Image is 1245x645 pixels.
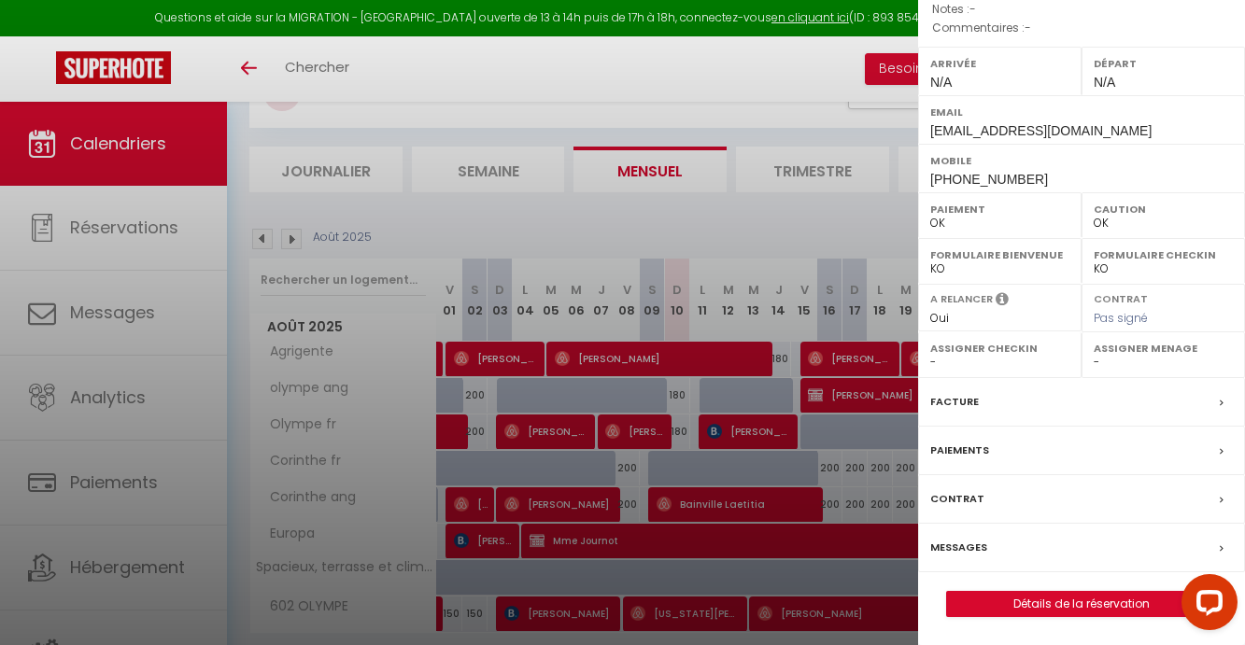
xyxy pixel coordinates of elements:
[930,291,993,307] label: A relancer
[1025,20,1031,35] span: -
[930,151,1233,170] label: Mobile
[930,54,1069,73] label: Arrivée
[930,75,952,90] span: N/A
[1094,54,1233,73] label: Départ
[930,441,989,460] label: Paiements
[1094,75,1115,90] span: N/A
[1094,245,1233,264] label: Formulaire Checkin
[930,392,979,412] label: Facture
[1094,291,1148,303] label: Contrat
[930,172,1048,187] span: [PHONE_NUMBER]
[1094,200,1233,218] label: Caution
[947,592,1216,616] a: Détails de la réservation
[969,1,976,17] span: -
[930,339,1069,358] label: Assigner Checkin
[930,245,1069,264] label: Formulaire Bienvenue
[930,489,984,509] label: Contrat
[930,200,1069,218] label: Paiement
[1094,339,1233,358] label: Assigner Menage
[930,103,1233,121] label: Email
[996,291,1009,312] i: Sélectionner OUI si vous souhaiter envoyer les séquences de messages post-checkout
[930,123,1152,138] span: [EMAIL_ADDRESS][DOMAIN_NAME]
[932,19,1231,37] p: Commentaires :
[1094,310,1148,326] span: Pas signé
[1167,567,1245,645] iframe: LiveChat chat widget
[946,591,1217,617] button: Détails de la réservation
[930,538,987,557] label: Messages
